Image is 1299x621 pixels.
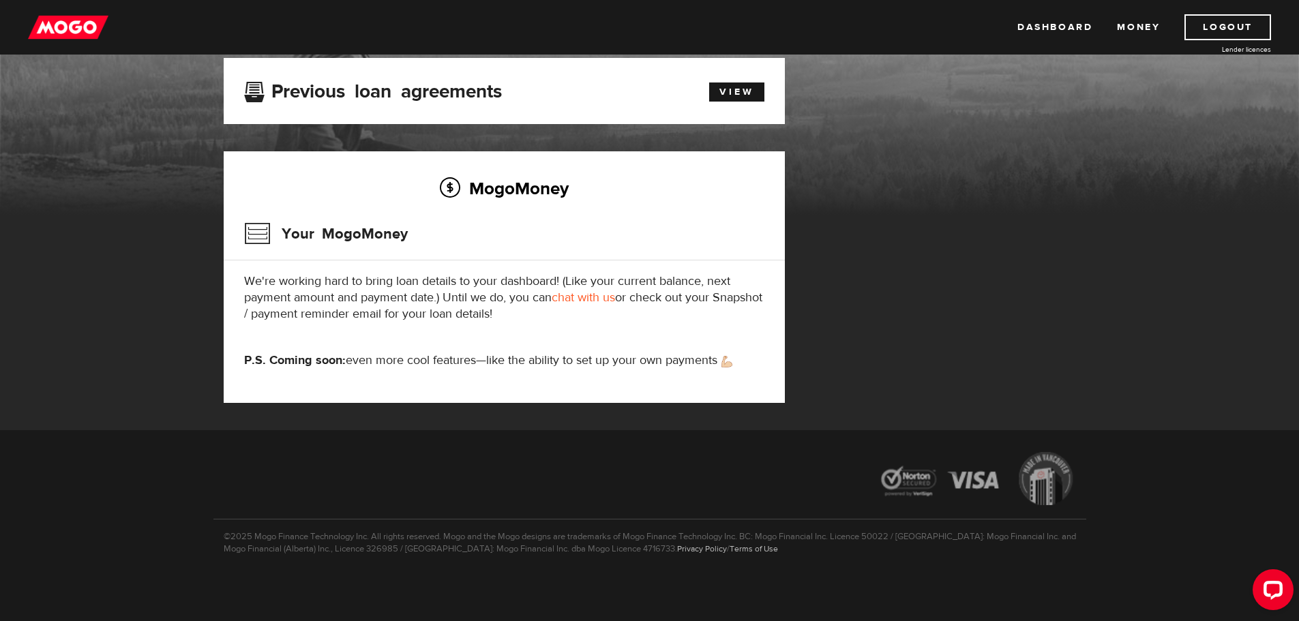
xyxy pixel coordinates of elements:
[1242,564,1299,621] iframe: LiveChat chat widget
[244,216,408,252] h3: Your MogoMoney
[1017,14,1092,40] a: Dashboard
[730,543,778,554] a: Terms of Use
[244,352,764,369] p: even more cool features—like the ability to set up your own payments
[213,519,1086,555] p: ©2025 Mogo Finance Technology Inc. All rights reserved. Mogo and the Mogo designs are trademarks ...
[244,174,764,202] h2: MogoMoney
[868,442,1086,519] img: legal-icons-92a2ffecb4d32d839781d1b4e4802d7b.png
[244,352,346,368] strong: P.S. Coming soon:
[721,356,732,367] img: strong arm emoji
[244,80,502,98] h3: Previous loan agreements
[244,273,764,322] p: We're working hard to bring loan details to your dashboard! (Like your current balance, next paym...
[709,82,764,102] a: View
[1117,14,1160,40] a: Money
[552,290,615,305] a: chat with us
[1169,44,1271,55] a: Lender licences
[677,543,727,554] a: Privacy Policy
[28,14,108,40] img: mogo_logo-11ee424be714fa7cbb0f0f49df9e16ec.png
[1184,14,1271,40] a: Logout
